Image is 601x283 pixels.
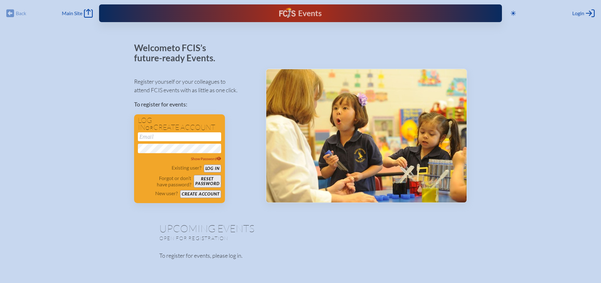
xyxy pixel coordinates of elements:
button: Log in [204,165,221,172]
span: Show Password [191,156,221,161]
p: Open for registration [159,235,326,241]
p: To register for events: [134,100,256,109]
p: To register for events, please log in. [159,251,442,260]
p: Existing user? [172,165,201,171]
h1: Log in create account [138,117,221,131]
div: FCIS Events — Future ready [210,8,391,19]
button: Resetpassword [194,175,221,188]
button: Create account [180,190,221,198]
a: Main Site [62,9,93,18]
p: New user? [155,190,178,196]
span: Login [572,10,584,16]
p: Forgot or don’t have password? [138,175,191,188]
span: or [145,125,153,131]
span: Main Site [62,10,82,16]
p: Welcome to FCIS’s future-ready Events. [134,43,222,63]
p: Register yourself or your colleagues to attend FCIS events with as little as one click. [134,77,256,94]
h1: Upcoming Events [159,223,442,233]
img: Events [266,69,467,202]
input: Email [138,132,221,141]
